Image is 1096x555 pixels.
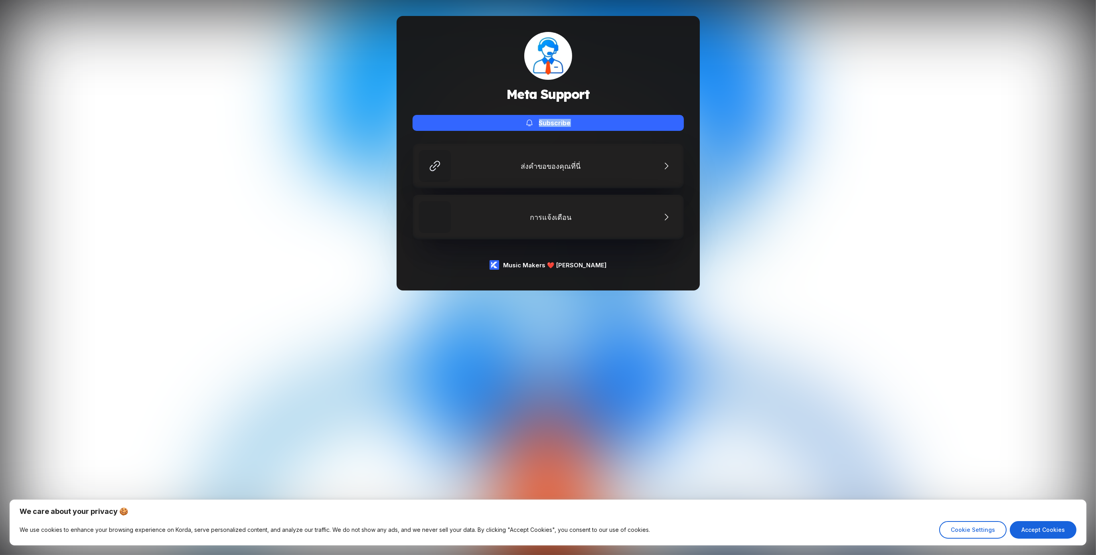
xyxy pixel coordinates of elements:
p: We care about your privacy 🍪 [20,507,1076,516]
button: Cookie Settings [939,521,1007,539]
a: การแจ้งเตือน [413,195,684,239]
h1: Meta Support [506,86,590,102]
a: Music Makers ❤️ [PERSON_NAME] [490,260,606,270]
a: ส่งคำขอของคุณที่นี่ [413,144,684,188]
img: 160x160 [524,32,572,80]
div: Subscribe [539,119,571,127]
p: We use cookies to enhance your browsing experience on Korda, serve personalized content, and anal... [20,525,650,535]
div: Meta Support [524,32,572,80]
button: Subscribe [413,115,684,131]
div: Music Makers ❤️ [PERSON_NAME] [503,261,606,269]
div: ส่งคำขอของคุณที่นี่ [521,160,585,172]
div: การแจ้งเตือน [530,211,576,223]
button: Accept Cookies [1010,521,1076,539]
